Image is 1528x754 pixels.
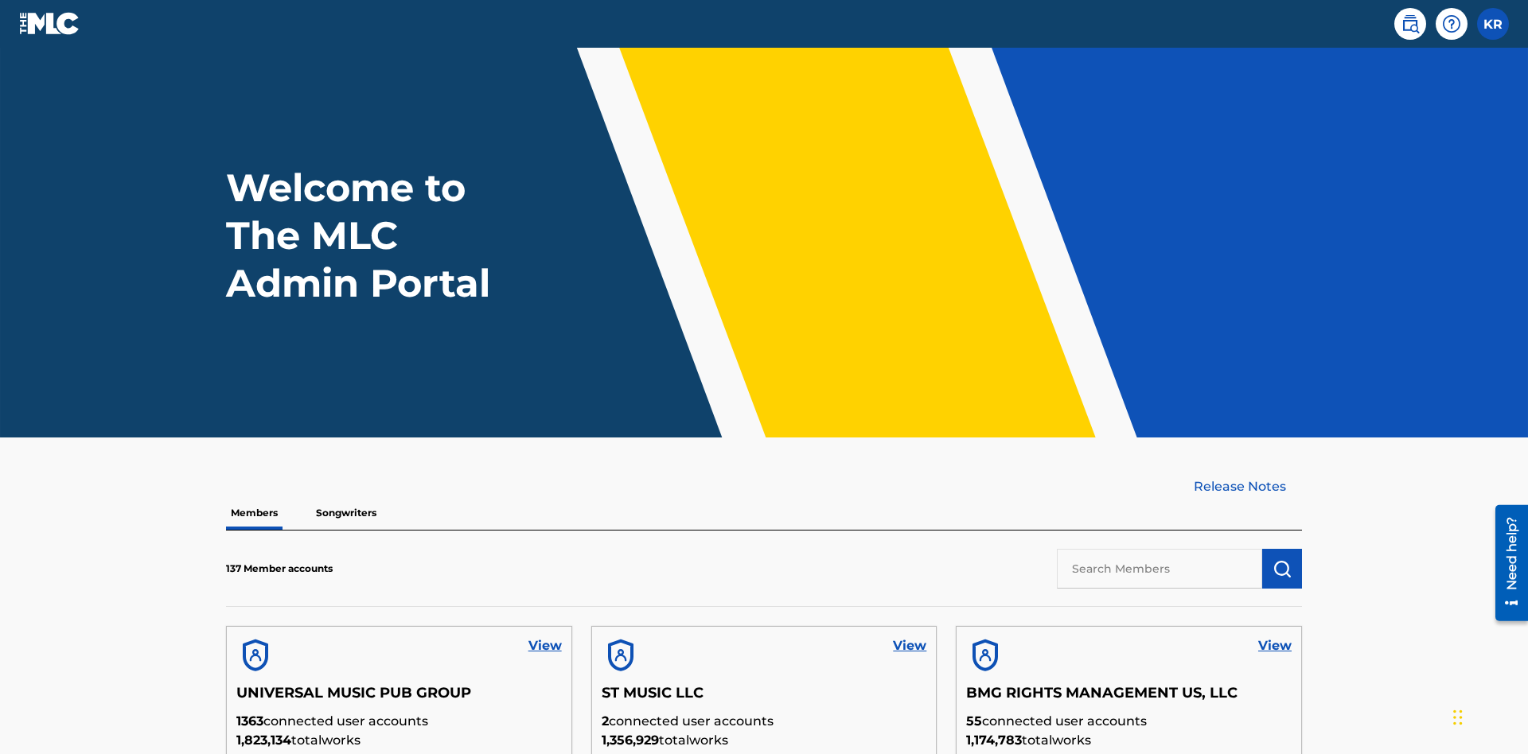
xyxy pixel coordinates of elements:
h5: ST MUSIC LLC [602,684,927,712]
div: User Menu [1477,8,1509,40]
p: connected user accounts [236,712,562,731]
p: connected user accounts [966,712,1292,731]
img: account [602,636,640,674]
p: connected user accounts [602,712,927,731]
a: View [893,636,926,655]
a: Release Notes [1194,477,1302,496]
a: Public Search [1394,8,1426,40]
iframe: Chat Widget [1448,678,1528,754]
span: 1,823,134 [236,733,291,748]
span: 2 [602,713,609,729]
h5: UNIVERSAL MUSIC PUB GROUP [236,684,562,712]
p: Members [226,496,283,530]
a: View [528,636,562,655]
img: account [966,636,1004,674]
p: Songwriters [311,496,381,530]
a: View [1258,636,1292,655]
input: Search Members [1057,549,1262,589]
span: 1,174,783 [966,733,1022,748]
p: 137 Member accounts [226,562,333,576]
div: Drag [1453,694,1463,741]
img: help [1442,14,1461,33]
img: search [1401,14,1420,33]
p: total works [236,731,562,750]
span: 55 [966,713,982,729]
p: total works [602,731,927,750]
span: 1363 [236,713,263,729]
h5: BMG RIGHTS MANAGEMENT US, LLC [966,684,1292,712]
iframe: Resource Center [1483,499,1528,629]
span: 1,356,929 [602,733,659,748]
div: Help [1436,8,1468,40]
img: Search Works [1273,559,1292,578]
h1: Welcome to The MLC Admin Portal [226,164,524,307]
img: account [236,636,275,674]
p: total works [966,731,1292,750]
img: MLC Logo [19,12,80,35]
